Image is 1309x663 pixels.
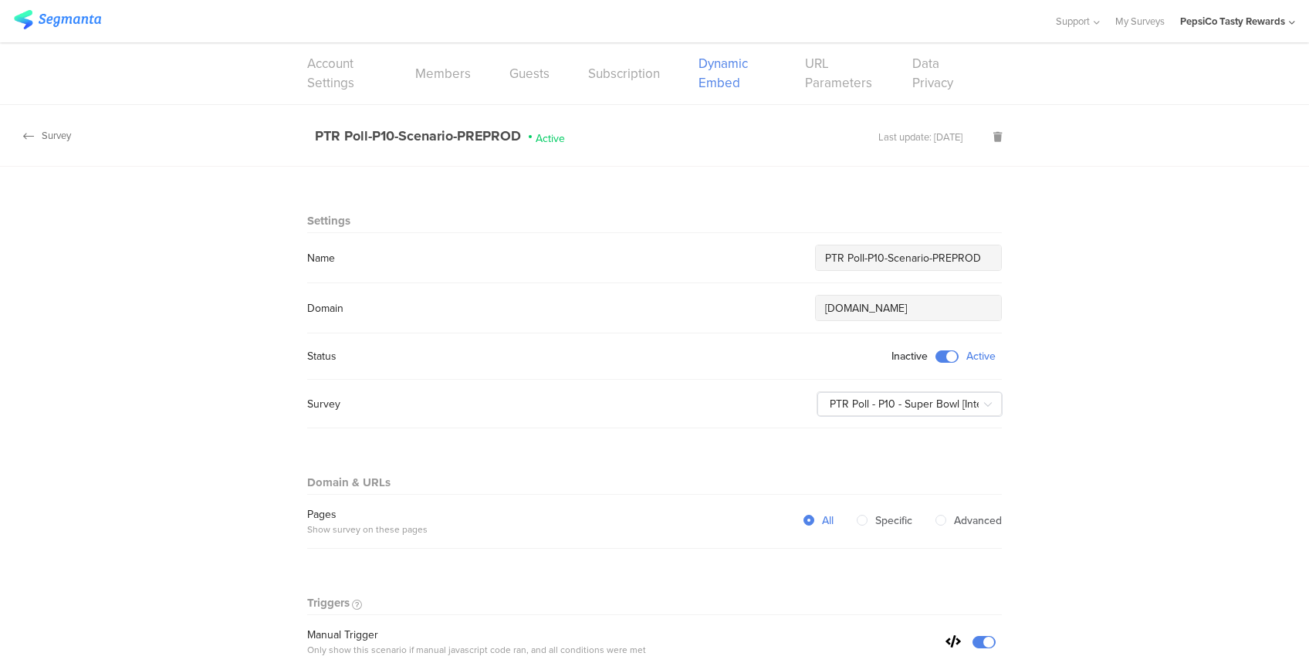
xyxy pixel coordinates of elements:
div: Name [307,250,335,266]
span: Inactive [891,351,928,362]
span: Advanced [946,512,1002,529]
div: Survey [307,396,340,412]
div: Triggers [307,595,350,614]
img: segmanta logo [14,10,101,29]
div: Last update: [DATE] [878,130,962,144]
div: Domain [307,300,343,316]
a: Members [415,64,471,83]
a: Subscription [588,64,660,83]
div: Status [307,348,337,364]
span: Active [966,351,996,362]
span: Specific [868,512,912,529]
div: Manual Trigger [307,627,646,643]
div: PepsiCo Tasty Rewards [1180,14,1285,29]
div: Domain & URLs [307,475,391,494]
a: Account Settings [307,54,377,93]
span: All [814,512,834,529]
div: Show survey on these pages [307,523,428,536]
div: Only show this scenario if manual javascript code ran, and all conditions were met [307,643,646,657]
div: PTR Poll-P10-Scenario-PREPROD [315,126,521,146]
div: Pages [307,506,428,523]
a: Data Privacy [912,54,963,93]
input: select [817,392,1003,417]
a: Guests [509,64,550,83]
a: URL Parameters [805,54,873,93]
span: Support [1056,14,1090,29]
div: Settings [307,213,350,232]
span: Active [536,130,565,143]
